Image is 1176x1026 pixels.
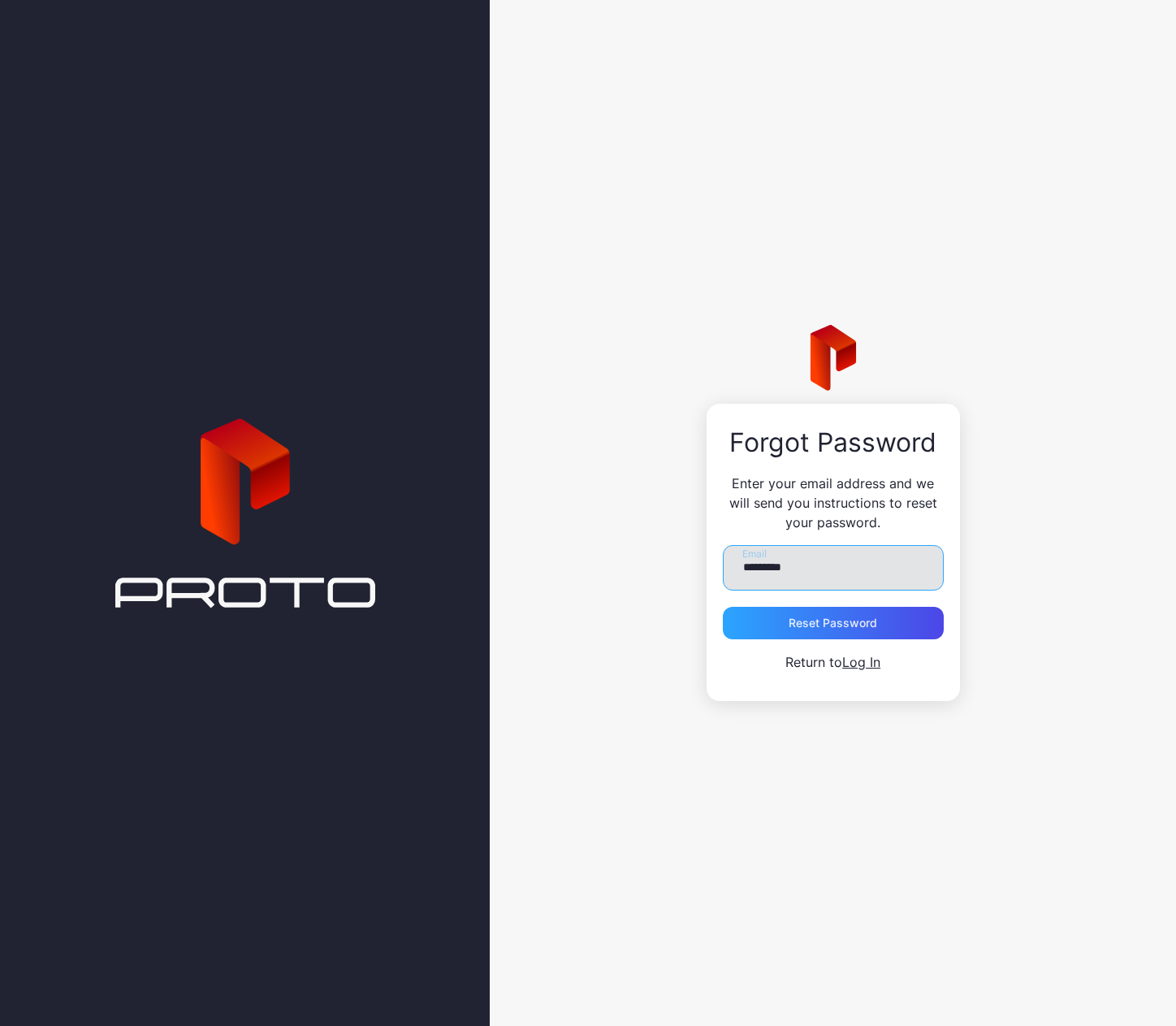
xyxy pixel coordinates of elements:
[723,652,944,672] p: Return to
[789,617,877,630] div: Reset Password
[723,428,944,457] div: Forgot Password
[723,545,944,591] input: Email
[842,654,880,670] a: Log In
[723,474,944,532] p: Enter your email address and we will send you instructions to reset your password.
[723,607,944,639] button: Reset Password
